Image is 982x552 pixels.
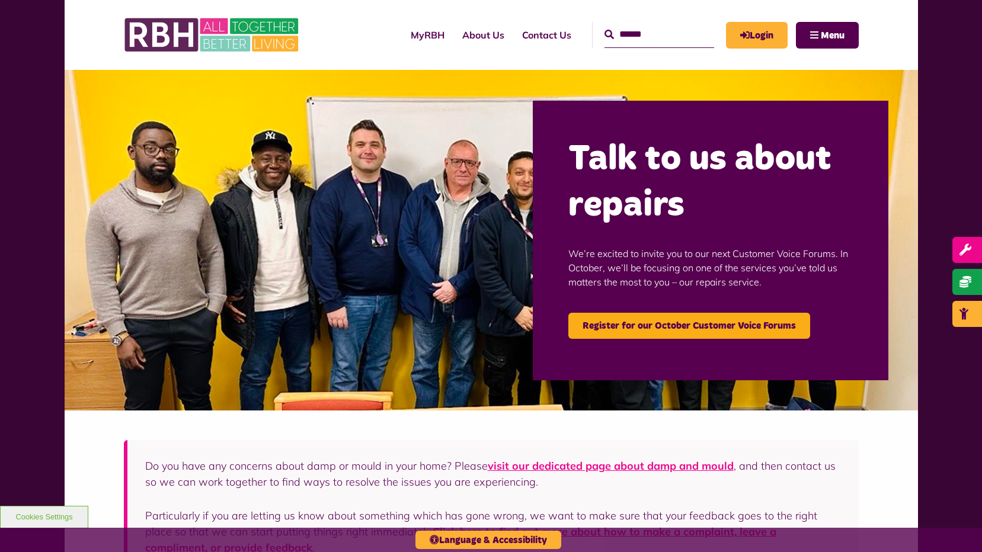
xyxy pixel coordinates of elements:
[124,12,302,58] img: RBH
[568,313,810,339] a: Register for our October Customer Voice Forums
[453,19,513,51] a: About Us
[929,499,982,552] iframe: Netcall Web Assistant for live chat
[415,531,561,549] button: Language & Accessibility
[568,229,853,307] p: We’re excited to invite you to our next Customer Voice Forums. In October, we’ll be focusing on o...
[726,22,788,49] a: MyRBH
[402,19,453,51] a: MyRBH
[796,22,859,49] button: Navigation
[513,19,580,51] a: Contact Us
[145,458,841,490] p: Do you have any concerns about damp or mould in your home? Please , and then contact us so we can...
[488,459,734,473] a: visit our dedicated page about damp and mould
[65,70,918,410] img: Group photo of customers and colleagues at the Lighthouse Project
[821,31,845,40] span: Menu
[568,136,853,229] h2: Talk to us about repairs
